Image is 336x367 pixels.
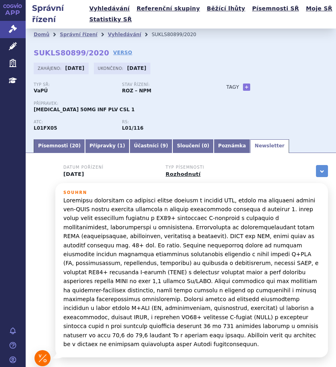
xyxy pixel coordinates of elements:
[122,120,202,124] p: RS:
[152,29,206,41] li: SUKLS80899/2020
[214,139,250,153] a: Poznámka
[34,101,210,106] p: Přípravek:
[34,107,135,112] span: [MEDICAL_DATA] 50MG INF PLV CSL 1
[87,14,134,25] a: Statistiky SŘ
[34,82,114,87] p: Typ SŘ:
[34,88,48,94] strong: VaPÚ
[63,171,156,177] p: [DATE]
[304,3,335,14] a: Moje SŘ
[34,125,57,131] strong: BRENTUXIMAB VEDOTIN
[65,65,85,71] strong: [DATE]
[38,65,63,71] span: Zahájeno:
[162,143,166,149] span: 9
[87,3,132,14] a: Vyhledávání
[122,88,151,94] strong: ROZ – NPM
[98,65,125,71] span: Ukončeno:
[119,143,123,149] span: 1
[316,165,328,177] a: zobrazit vše
[34,49,109,57] strong: SUKLS80899/2020
[226,82,239,92] h3: Tagy
[34,120,114,124] p: ATC:
[204,3,248,14] a: Běžící lhůty
[250,3,302,14] a: Písemnosti SŘ
[63,165,156,170] h3: Datum pořízení
[34,32,49,37] a: Domů
[243,84,250,91] a: +
[172,139,214,153] a: Sloučení (0)
[34,139,85,153] a: Písemnosti (20)
[63,190,320,195] h3: Souhrn
[122,82,202,87] p: Stav řízení:
[63,196,320,349] p: Loremipsu dolorsitam co adipisci elitse doeiusm t incidid UTL, etdolo ma aliquaeni admini ven-QUI...
[113,49,132,57] a: VERSO
[127,65,146,71] strong: [DATE]
[250,139,289,153] a: Newsletter
[85,139,130,153] a: Přípravky (1)
[122,125,144,131] strong: brentuximab vedotin
[204,143,207,149] span: 0
[108,32,141,37] a: Vyhledávání
[26,2,87,25] h2: Správní řízení
[166,165,258,170] h3: Typ písemnosti
[72,143,79,149] span: 20
[166,171,200,177] a: Rozhodnutí
[134,3,202,14] a: Referenční skupiny
[130,139,172,153] a: Účastníci (9)
[60,32,97,37] a: Správní řízení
